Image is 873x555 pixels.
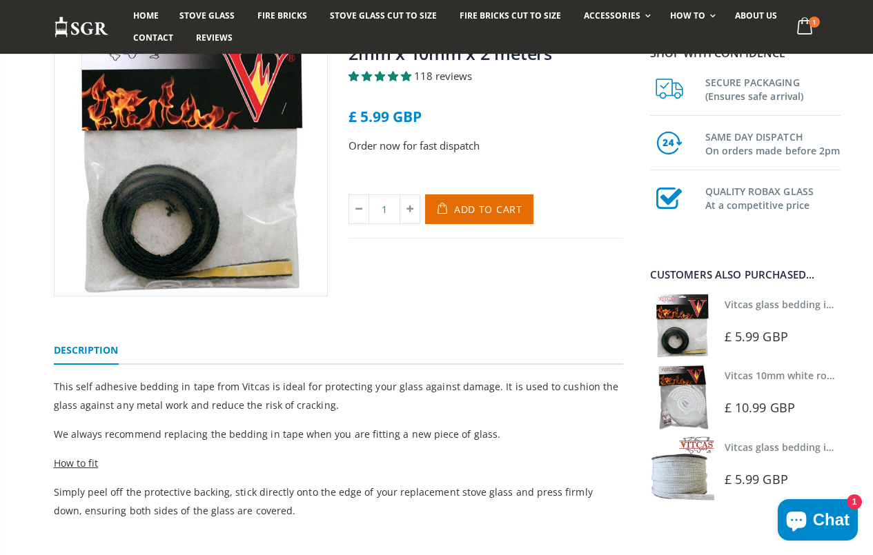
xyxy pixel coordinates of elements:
a: Contact [123,27,184,49]
span: Stove Glass [179,10,235,21]
span: Accessories [584,10,640,21]
img: Vitcas white rope, glue and gloves kit 10mm [650,365,714,429]
span: Fire Bricks [257,10,307,21]
h3: SECURE PACKAGING (Ensures safe arrival) [705,73,841,103]
span: 1 [809,17,820,28]
a: 1 [791,14,819,41]
inbox-online-store-chat: Shopify online store chat [774,499,862,544]
p: This self adhesive bedding in tape from Vitcas is ideal for protecting your glass against damage.... [54,377,623,414]
a: Fire Bricks [247,5,317,27]
span: £ 5.99 GBP [725,471,788,487]
p: Simply peel off the protective backing, stick directly onto the edge of your replacement stove gl... [54,483,623,520]
p: We always recommend replacing the bedding in tape when you are fitting a new piece of glass. [54,425,623,443]
span: Reviews [196,32,233,43]
span: Fire Bricks Cut To Size [460,10,561,21]
span: 118 reviews [414,69,472,83]
a: About us [725,5,787,27]
span: Add to Cart [454,203,522,216]
span: How To [670,10,705,21]
h3: QUALITY ROBAX GLASS At a competitive price [705,182,841,212]
span: How to fit [54,456,99,470]
img: Vitcas stove glass bedding in tape [650,294,714,358]
span: Stove Glass Cut To Size [330,10,437,21]
span: Contact [133,32,173,43]
span: Home [133,10,159,21]
button: Add to Cart [425,194,533,224]
span: 4.85 stars [349,69,414,83]
img: vitcas-stove-tape-self-adhesive-black_800x_crop_center.jpg [55,23,328,296]
span: £ 5.99 GBP [725,328,788,345]
a: Description [54,337,119,365]
img: Stove Glass Replacement [54,16,109,39]
div: Customers also purchased... [650,270,841,280]
span: £ 5.99 GBP [349,107,422,126]
p: Order now for fast dispatch [349,138,623,154]
a: Accessories [573,5,657,27]
a: Reviews [186,27,243,49]
span: About us [735,10,777,21]
a: How To [660,5,723,27]
h3: SAME DAY DISPATCH On orders made before 2pm [705,128,841,158]
img: Vitcas stove glass bedding in tape [650,436,714,501]
a: Stove Glass [169,5,245,27]
a: Stove Glass Cut To Size [320,5,447,27]
span: £ 10.99 GBP [725,399,795,416]
a: Fire Bricks Cut To Size [449,5,571,27]
a: Home [123,5,169,27]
